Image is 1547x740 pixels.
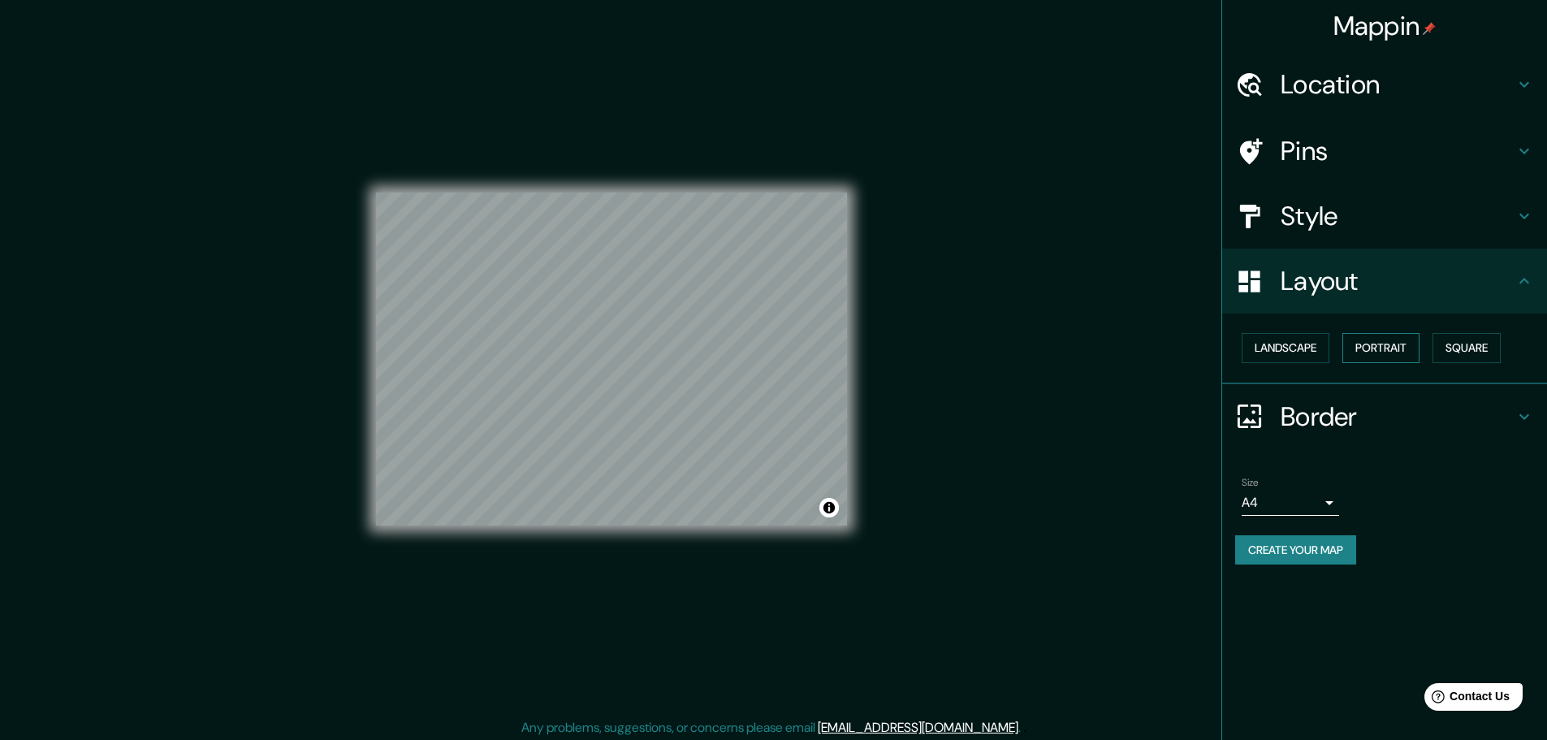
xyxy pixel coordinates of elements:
[1222,249,1547,314] div: Layout
[1281,68,1515,101] h4: Location
[1281,200,1515,232] h4: Style
[1281,135,1515,167] h4: Pins
[1342,333,1420,363] button: Portrait
[1021,718,1023,738] div: .
[1281,265,1515,297] h4: Layout
[1242,490,1339,516] div: A4
[1423,22,1436,35] img: pin-icon.png
[1242,475,1259,489] label: Size
[1281,400,1515,433] h4: Border
[819,498,839,517] button: Toggle attribution
[1222,119,1547,184] div: Pins
[376,193,847,526] canvas: Map
[818,719,1018,736] a: [EMAIL_ADDRESS][DOMAIN_NAME]
[1222,52,1547,117] div: Location
[1222,184,1547,249] div: Style
[1023,718,1026,738] div: .
[521,718,1021,738] p: Any problems, suggestions, or concerns please email .
[1222,384,1547,449] div: Border
[1402,677,1529,722] iframe: Help widget launcher
[1432,333,1501,363] button: Square
[1242,333,1329,363] button: Landscape
[1333,10,1437,42] h4: Mappin
[1235,535,1356,565] button: Create your map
